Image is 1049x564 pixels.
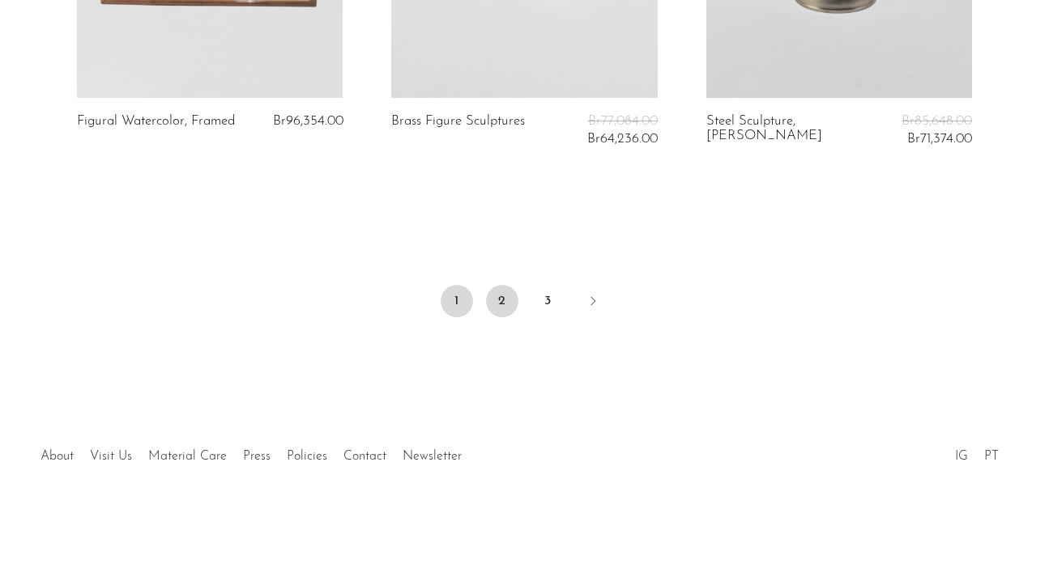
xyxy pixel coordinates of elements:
[955,450,968,463] a: IG
[947,437,1007,468] ul: Social Medias
[588,114,658,128] span: Br77,084.00
[907,132,972,146] span: Br71,374.00
[148,450,227,463] a: Material Care
[587,132,658,146] span: Br64,236.00
[902,114,972,128] span: Br85,648.00
[273,114,343,128] span: Br96,354.00
[486,285,518,317] a: 2
[441,285,473,317] span: 1
[41,450,74,463] a: About
[77,114,235,129] a: Figural Watercolor, Framed
[90,450,132,463] a: Visit Us
[531,285,564,317] a: 3
[577,285,609,320] a: Next
[32,437,470,468] ul: Quick links
[984,450,999,463] a: PT
[706,114,883,147] a: Steel Sculpture, [PERSON_NAME]
[391,114,525,147] a: Brass Figure Sculptures
[343,450,386,463] a: Contact
[287,450,327,463] a: Policies
[243,450,271,463] a: Press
